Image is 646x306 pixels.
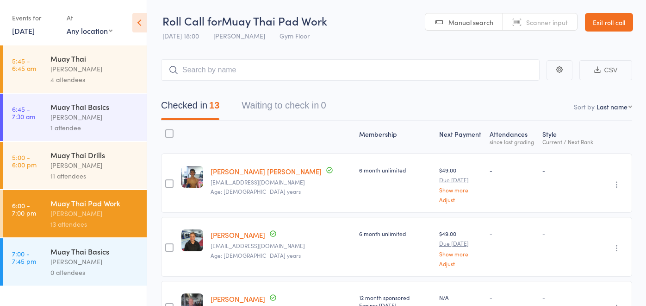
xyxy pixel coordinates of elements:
[50,219,139,229] div: 13 attendees
[12,105,35,120] time: 6:45 - 7:30 am
[50,112,139,122] div: [PERSON_NAME]
[542,229,594,237] div: -
[490,166,535,174] div: -
[439,166,482,203] div: $49.00
[3,142,147,189] a: 5:00 -6:00 pmMuay Thai Drills[PERSON_NAME]11 attendees
[490,139,535,145] div: since last grading
[242,96,326,120] button: Waiting to check in0
[439,197,482,203] a: Adjust
[359,229,432,237] div: 6 month unlimited
[596,102,627,111] div: Last name
[50,102,139,112] div: Muay Thai Basics
[574,102,595,111] label: Sort by
[12,153,37,168] time: 5:00 - 6:00 pm
[3,94,147,141] a: 6:45 -7:30 amMuay Thai Basics[PERSON_NAME]1 attendee
[211,251,301,259] span: Age: [DEMOGRAPHIC_DATA] years
[50,53,139,64] div: Muay Thai
[3,45,147,93] a: 5:45 -6:45 amMuay Thai[PERSON_NAME]4 attendees
[12,10,57,25] div: Events for
[448,18,493,27] span: Manual search
[222,13,327,28] span: Muay Thai Pad Work
[181,229,203,251] img: image1724702049.png
[12,250,36,265] time: 7:00 - 7:45 pm
[50,171,139,181] div: 11 attendees
[50,64,139,74] div: [PERSON_NAME]
[439,251,482,257] a: Show more
[211,179,352,185] small: kohanjaye05@icloud.com
[539,125,598,149] div: Style
[280,31,310,40] span: Gym Floor
[50,246,139,256] div: Muay Thai Basics
[12,202,36,217] time: 6:00 - 7:00 pm
[542,293,594,301] div: -
[50,267,139,278] div: 0 attendees
[439,261,482,267] a: Adjust
[161,96,219,120] button: Checked in13
[542,166,594,174] div: -
[67,25,112,36] div: Any location
[162,13,222,28] span: Roll Call for
[50,208,139,219] div: [PERSON_NAME]
[50,150,139,160] div: Muay Thai Drills
[490,229,535,237] div: -
[526,18,568,27] span: Scanner input
[161,59,540,81] input: Search by name
[579,60,632,80] button: CSV
[50,74,139,85] div: 4 attendees
[50,198,139,208] div: Muay Thai Pad Work
[211,294,265,304] a: [PERSON_NAME]
[50,256,139,267] div: [PERSON_NAME]
[486,125,539,149] div: Atten­dances
[12,57,36,72] time: 5:45 - 6:45 am
[439,229,482,266] div: $49.00
[439,240,482,247] small: Due [DATE]
[209,100,219,110] div: 13
[211,166,322,176] a: [PERSON_NAME] [PERSON_NAME]
[181,166,203,188] img: image1735550009.png
[211,242,352,249] small: lexiedmuir@icloud.com
[585,13,633,32] a: Exit roll call
[321,100,326,110] div: 0
[355,125,435,149] div: Membership
[211,230,265,240] a: [PERSON_NAME]
[542,139,594,145] div: Current / Next Rank
[12,25,35,36] a: [DATE]
[211,187,301,195] span: Age: [DEMOGRAPHIC_DATA] years
[162,31,199,40] span: [DATE] 18:00
[3,238,147,286] a: 7:00 -7:45 pmMuay Thai Basics[PERSON_NAME]0 attendees
[50,160,139,171] div: [PERSON_NAME]
[435,125,486,149] div: Next Payment
[67,10,112,25] div: At
[490,293,535,301] div: -
[439,293,482,301] div: N/A
[439,177,482,183] small: Due [DATE]
[213,31,265,40] span: [PERSON_NAME]
[50,122,139,133] div: 1 attendee
[439,187,482,193] a: Show more
[3,190,147,237] a: 6:00 -7:00 pmMuay Thai Pad Work[PERSON_NAME]13 attendees
[359,166,432,174] div: 6 month unlimited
